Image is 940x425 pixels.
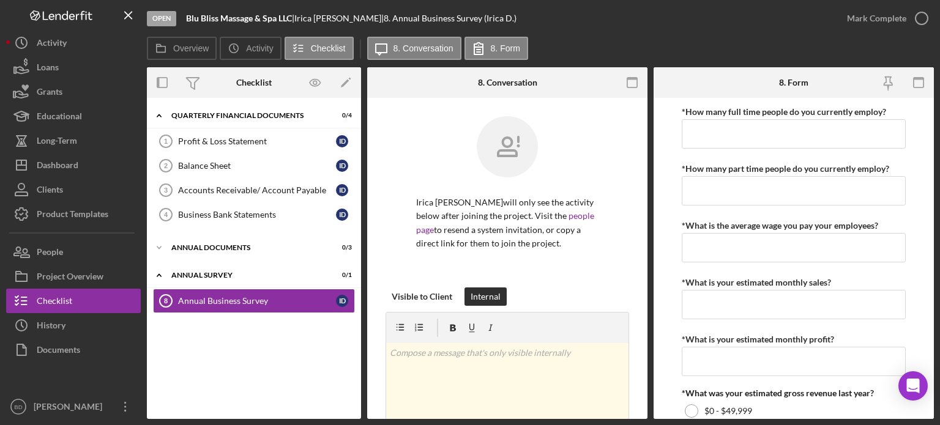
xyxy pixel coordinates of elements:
div: Documents [37,338,80,365]
b: Blu Bliss Massage & Spa LLC [186,13,292,23]
div: Profit & Loss Statement [178,136,336,146]
div: Annual Survey [171,272,321,279]
div: Business Bank Statements [178,210,336,220]
label: 8. Form [491,43,520,53]
label: Checklist [311,43,346,53]
div: Clients [37,177,63,205]
div: Project Overview [37,264,103,292]
div: Long-Term [37,128,77,156]
button: 8. Conversation [367,37,461,60]
div: Activity [37,31,67,58]
a: 3Accounts Receivable/ Account PayableID [153,178,355,202]
a: 1Profit & Loss StatementID [153,129,355,153]
button: Documents [6,338,141,362]
div: Balance Sheet [178,161,336,171]
div: Dashboard [37,153,78,180]
div: Grants [37,79,62,107]
a: 8Annual Business SurveyID [153,289,355,313]
div: Educational [37,104,82,131]
button: Clients [6,177,141,202]
text: BD [14,404,22,410]
tspan: 8 [164,297,168,305]
label: *What is your estimated monthly profit? [682,334,834,344]
div: People [37,240,63,267]
button: Educational [6,104,141,128]
tspan: 1 [164,138,168,145]
label: *What is your estimated monthly sales? [682,277,831,287]
button: Internal [464,287,507,306]
div: 0 / 1 [330,272,352,279]
tspan: 4 [164,211,168,218]
a: 4Business Bank StatementsID [153,202,355,227]
button: Overview [147,37,217,60]
button: Activity [6,31,141,55]
button: Checklist [6,289,141,313]
div: I D [336,135,348,147]
a: people page [416,210,594,234]
div: Loans [37,55,59,83]
div: Checklist [37,289,72,316]
label: *What is the average wage you pay your employees? [682,220,878,231]
div: I D [336,160,348,172]
button: BD[PERSON_NAME] [6,394,141,419]
label: $0 - $49,999 [704,406,752,416]
div: Checklist [236,78,272,87]
div: 8. Form [779,78,808,87]
div: History [37,313,65,341]
label: Overview [173,43,209,53]
button: Checklist [285,37,354,60]
div: Open [147,11,176,26]
div: I D [336,209,348,221]
div: [PERSON_NAME] [31,394,110,422]
button: Mark Complete [835,6,934,31]
div: *What was your estimated gross revenue last year? [682,388,906,398]
button: Visible to Client [386,287,458,306]
label: 8. Conversation [394,43,453,53]
button: Activity [220,37,281,60]
div: Open Intercom Messenger [898,371,928,401]
div: Visible to Client [392,287,452,306]
button: Grants [6,79,141,104]
tspan: 2 [164,162,168,169]
button: Project Overview [6,264,141,289]
div: Irica [PERSON_NAME] | [294,13,384,23]
div: 8. Conversation [478,78,537,87]
div: I D [336,184,348,196]
button: Dashboard [6,153,141,177]
div: | [186,13,294,23]
div: 0 / 3 [330,244,352,251]
button: People [6,240,141,264]
tspan: 3 [164,187,168,194]
div: Accounts Receivable/ Account Payable [178,185,336,195]
a: 2Balance SheetID [153,153,355,178]
p: Irica [PERSON_NAME] will only see the activity below after joining the project. Visit the to rese... [416,196,599,251]
label: Activity [246,43,273,53]
button: Long-Term [6,128,141,153]
div: Product Templates [37,202,108,229]
div: Quarterly Financial Documents [171,112,321,119]
button: History [6,313,141,338]
label: *How many full time people do you currently employ? [682,106,886,117]
div: I D [336,295,348,307]
div: Internal [471,287,501,306]
div: 0 / 4 [330,112,352,119]
div: Annual Business Survey [178,296,336,306]
div: Annual Documents [171,244,321,251]
button: Product Templates [6,202,141,226]
button: 8. Form [464,37,528,60]
div: Mark Complete [847,6,906,31]
button: Loans [6,55,141,79]
label: *How many part time people do you currently employ? [682,163,889,174]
